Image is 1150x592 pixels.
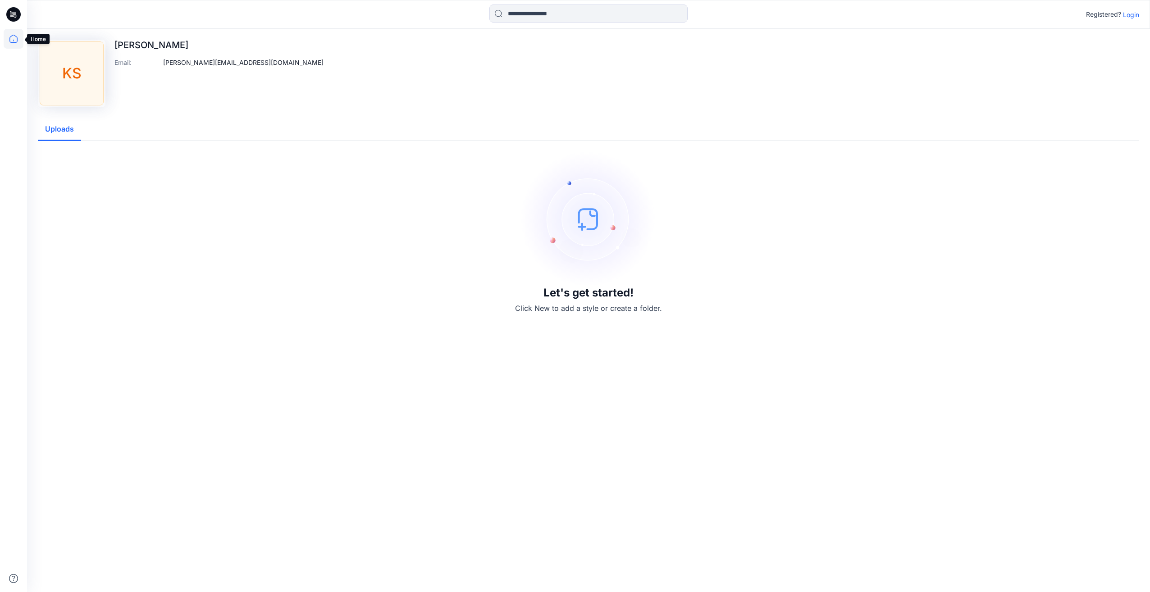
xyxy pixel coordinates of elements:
p: Email : [114,58,160,67]
div: KS [40,41,104,105]
h3: Let's get started! [543,287,634,299]
img: empty-state-image.svg [521,151,656,287]
button: Uploads [38,118,81,141]
p: Registered? [1086,9,1121,20]
p: Login [1123,10,1139,19]
p: Click New to add a style or create a folder. [515,303,662,314]
p: [PERSON_NAME][EMAIL_ADDRESS][DOMAIN_NAME] [163,58,324,67]
p: [PERSON_NAME] [114,40,324,50]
